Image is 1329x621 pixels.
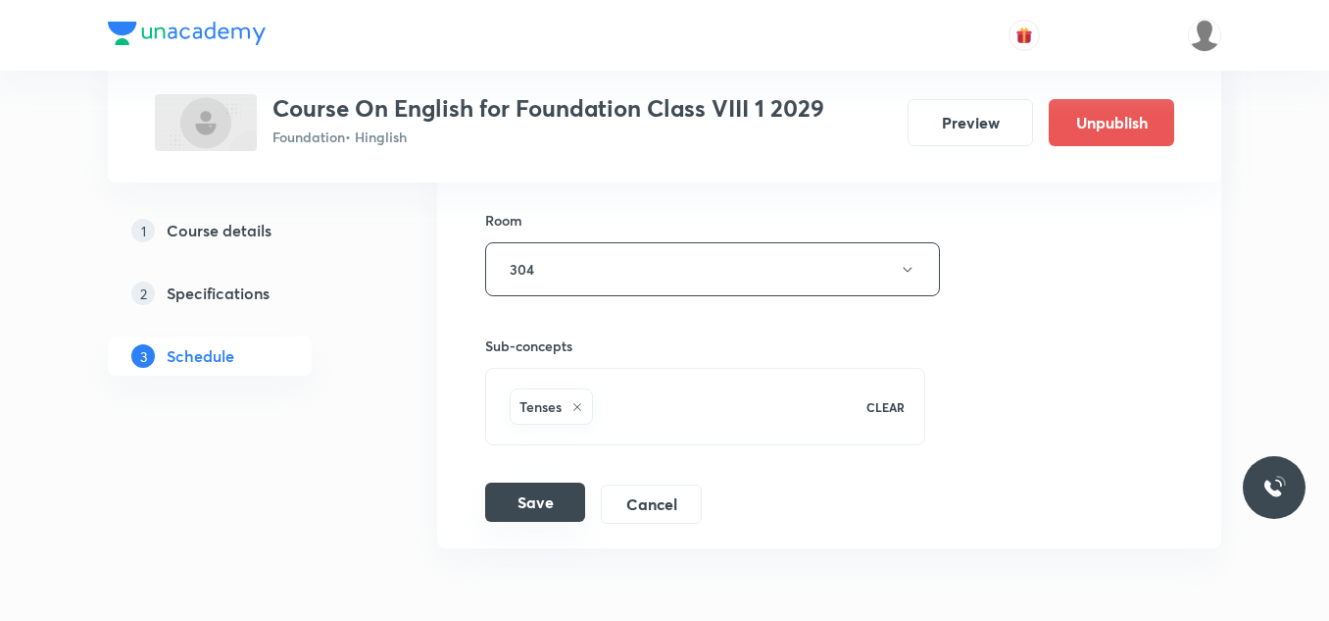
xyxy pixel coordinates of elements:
[167,282,270,305] h5: Specifications
[485,336,925,356] h6: Sub-concepts
[866,398,905,416] p: CLEAR
[601,485,702,524] button: Cancel
[1188,19,1221,52] img: saransh sharma
[485,242,940,296] button: 304
[108,22,266,45] img: Company Logo
[519,396,562,417] h6: Tenses
[108,274,374,313] a: 2Specifications
[131,219,155,242] p: 1
[108,22,266,50] a: Company Logo
[485,483,585,522] button: Save
[1262,476,1286,499] img: ttu
[272,127,824,147] p: Foundation • Hinglish
[155,94,257,151] img: 54341421-5F3D-45C1-8445-76D75BA5AFE1_plus.png
[272,94,824,123] h3: Course On English for Foundation Class VIII 1 2029
[108,211,374,250] a: 1Course details
[1015,26,1033,44] img: avatar
[485,210,522,231] h6: Room
[1049,99,1174,146] button: Unpublish
[131,344,155,368] p: 3
[1009,20,1040,51] button: avatar
[131,282,155,305] p: 2
[167,344,234,368] h5: Schedule
[908,99,1033,146] button: Preview
[167,219,271,242] h5: Course details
